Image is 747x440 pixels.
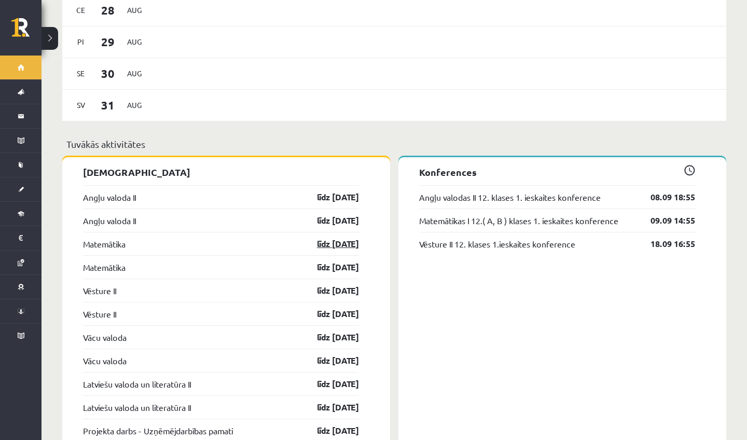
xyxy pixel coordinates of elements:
a: līdz [DATE] [299,214,359,227]
a: līdz [DATE] [299,331,359,343]
span: Aug [123,2,145,18]
span: 30 [92,65,124,82]
a: Angļu valoda II [83,191,136,203]
a: Vēsture II 12. klases 1.ieskaites konference [419,238,575,250]
a: Vācu valoda [83,331,127,343]
p: [DEMOGRAPHIC_DATA] [83,165,359,179]
a: līdz [DATE] [299,238,359,250]
span: Pi [70,34,92,50]
a: Latviešu valoda un literatūra II [83,378,191,390]
span: 29 [92,33,124,50]
a: līdz [DATE] [299,354,359,367]
a: Vēsture II [83,308,116,320]
span: 28 [92,2,124,19]
a: līdz [DATE] [299,424,359,437]
a: līdz [DATE] [299,378,359,390]
a: līdz [DATE] [299,401,359,414]
a: Projekta darbs - Uzņēmējdarbības pamati [83,424,233,437]
p: Konferences [419,165,695,179]
a: Matemātikas I 12.( A, B ) klases 1. ieskaites konference [419,214,618,227]
a: Matemātika [83,238,126,250]
a: līdz [DATE] [299,308,359,320]
a: Angļu valoda II [83,214,136,227]
a: līdz [DATE] [299,261,359,273]
a: līdz [DATE] [299,284,359,297]
a: Angļu valodas II 12. klases 1. ieskaites konference [419,191,601,203]
a: 18.09 16:55 [635,238,695,250]
span: Sv [70,97,92,113]
span: Ce [70,2,92,18]
span: Aug [123,97,145,113]
span: Se [70,65,92,81]
a: 09.09 14:55 [635,214,695,227]
span: Aug [123,65,145,81]
a: līdz [DATE] [299,191,359,203]
a: Latviešu valoda un literatūra II [83,401,191,414]
a: Vācu valoda [83,354,127,367]
a: Vēsture II [83,284,116,297]
a: 08.09 18:55 [635,191,695,203]
span: Aug [123,34,145,50]
a: Matemātika [83,261,126,273]
a: Rīgas 1. Tālmācības vidusskola [11,18,41,44]
span: 31 [92,97,124,114]
p: Tuvākās aktivitātes [66,137,722,151]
